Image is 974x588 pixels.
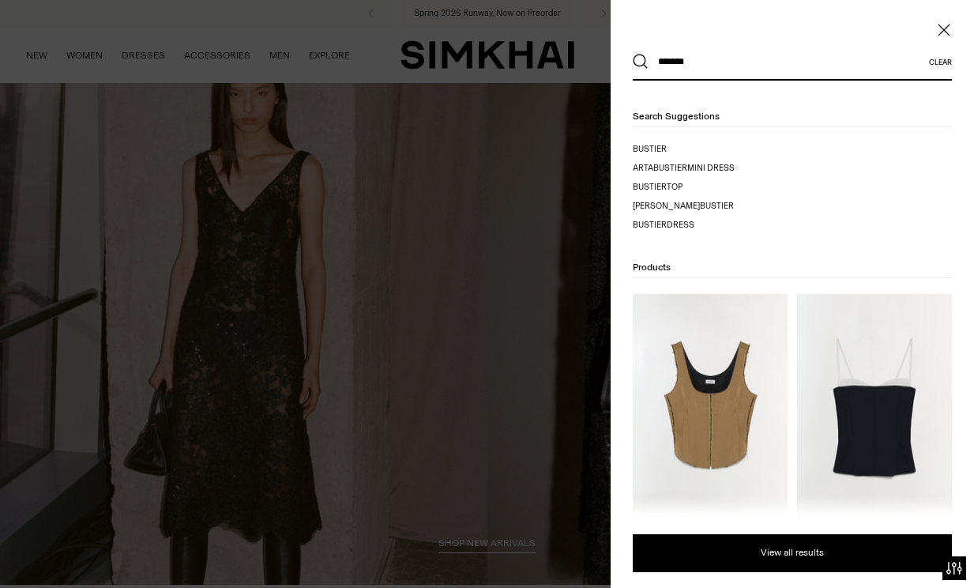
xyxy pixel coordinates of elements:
[633,181,788,194] a: bustier top
[633,200,788,213] a: emerson bustier
[633,162,788,175] a: arta bustier mini dress
[633,294,788,526] img: Carly Bustier Top
[936,22,952,38] button: Close
[797,294,952,553] a: Charlee Bustier Top
[653,163,687,173] mark: bustier
[649,44,929,79] input: What are you looking for?
[633,54,649,70] button: Search
[667,182,683,192] span: top
[687,163,735,173] span: mini dress
[633,111,720,122] span: Search suggestions
[633,534,952,572] button: View all results
[633,163,653,173] span: arta
[797,294,952,526] img: Charlee Bustier Top
[633,201,700,211] span: [PERSON_NAME]
[633,220,667,230] mark: bustier
[667,220,694,230] span: dress
[633,144,667,154] mark: bustier
[929,58,952,66] button: Clear
[633,262,671,273] span: Products
[633,219,788,232] a: bustier dress
[700,201,734,211] mark: bustier
[633,143,788,156] a: bustier
[633,182,667,192] mark: bustier
[633,294,788,553] a: Carly Bustier Top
